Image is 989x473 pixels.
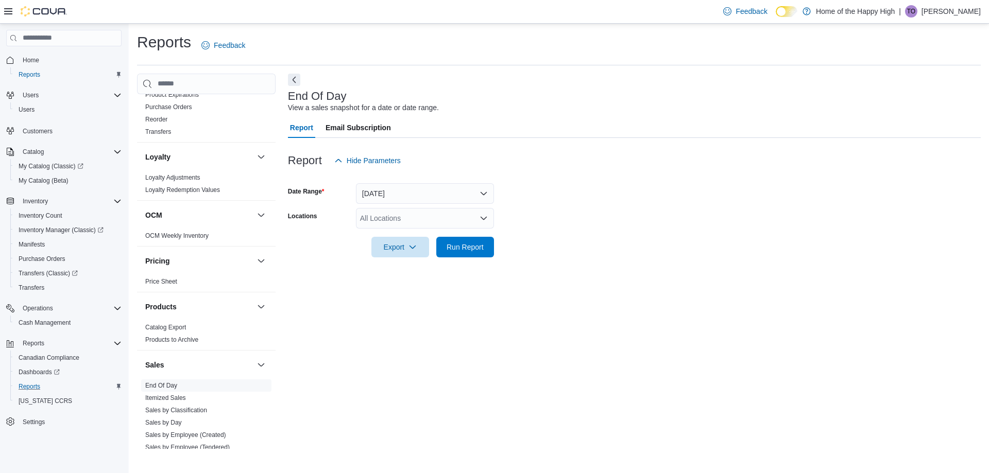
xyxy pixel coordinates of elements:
span: Users [19,106,35,114]
button: Settings [2,414,126,429]
span: My Catalog (Beta) [19,177,69,185]
span: Users [23,91,39,99]
a: Product Expirations [145,91,199,98]
button: Customers [2,123,126,138]
p: | [899,5,901,17]
span: Inventory Count [19,212,62,220]
span: TO [907,5,915,17]
a: My Catalog (Classic) [14,160,88,172]
span: Purchase Orders [145,103,192,111]
h3: OCM [145,210,162,220]
span: Transfers (Classic) [14,267,122,279]
button: Cash Management [10,316,126,330]
button: Loyalty [145,152,253,162]
button: Inventory [2,194,126,208]
div: Products [137,321,276,350]
a: Manifests [14,238,49,251]
div: Talia Ottahal [905,5,917,17]
span: Report [290,117,313,138]
label: Locations [288,212,317,220]
button: [DATE] [356,183,494,204]
span: Dashboards [14,366,122,378]
button: Run Report [436,237,494,257]
div: OCM [137,230,276,246]
a: End Of Day [145,382,177,389]
span: Transfers [19,284,44,292]
span: Reports [19,337,122,349]
button: Pricing [145,256,253,266]
button: Pricing [255,255,267,267]
button: Next [288,74,300,86]
a: Reorder [145,116,167,123]
div: View a sales snapshot for a date or date range. [288,102,439,113]
span: Cash Management [14,317,122,329]
span: Sales by Employee (Tendered) [145,443,230,451]
a: Dashboards [14,366,64,378]
span: Customers [19,124,122,137]
button: Home [2,52,126,67]
button: OCM [145,210,253,220]
h3: Pricing [145,256,169,266]
span: Feedback [214,40,245,50]
span: Transfers [14,282,122,294]
span: Inventory Manager (Classic) [19,226,104,234]
span: Product Expirations [145,91,199,99]
a: Home [19,54,43,66]
button: Sales [145,360,253,370]
a: My Catalog (Beta) [14,174,73,187]
button: Operations [19,302,57,314]
button: Inventory [19,195,52,207]
button: Export [371,237,429,257]
a: Inventory Count [14,209,66,222]
a: Feedback [719,1,771,22]
a: Catalog Export [145,324,186,331]
span: Feedback [736,6,767,16]
span: My Catalog (Classic) [14,160,122,172]
span: Sales by Classification [145,406,207,414]
img: Cova [21,6,67,16]
span: Itemized Sales [145,394,186,402]
p: Home of the Happy High [816,5,895,17]
a: [US_STATE] CCRS [14,395,76,407]
span: Users [14,103,122,116]
button: Catalog [2,145,126,159]
span: Email Subscription [326,117,391,138]
span: [US_STATE] CCRS [19,397,72,405]
button: Catalog [19,146,48,158]
h1: Reports [137,32,191,52]
span: Reports [23,339,44,347]
button: Reports [10,67,126,82]
a: Purchase Orders [14,253,70,265]
a: Loyalty Adjustments [145,174,200,181]
span: Reports [14,380,122,393]
button: Users [10,102,126,117]
span: Washington CCRS [14,395,122,407]
button: Operations [2,301,126,316]
span: Manifests [19,240,45,249]
a: Transfers [14,282,48,294]
span: Reports [19,71,40,79]
span: Operations [23,304,53,312]
button: Canadian Compliance [10,351,126,365]
div: Loyalty [137,171,276,200]
a: Canadian Compliance [14,352,83,364]
span: Run Report [447,242,484,252]
span: Catalog [23,148,44,156]
span: Inventory [19,195,122,207]
a: Products to Archive [145,336,198,343]
button: Reports [10,379,126,394]
button: Reports [2,336,126,351]
span: Home [19,54,122,66]
span: Purchase Orders [14,253,122,265]
a: Sales by Employee (Created) [145,431,226,439]
h3: Loyalty [145,152,170,162]
span: Hide Parameters [347,155,401,166]
h3: End Of Day [288,90,347,102]
span: Canadian Compliance [14,352,122,364]
button: Transfers [10,281,126,295]
span: Reports [19,382,40,391]
span: Transfers (Classic) [19,269,78,277]
span: Dashboards [19,368,60,376]
span: Catalog Export [145,323,186,331]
